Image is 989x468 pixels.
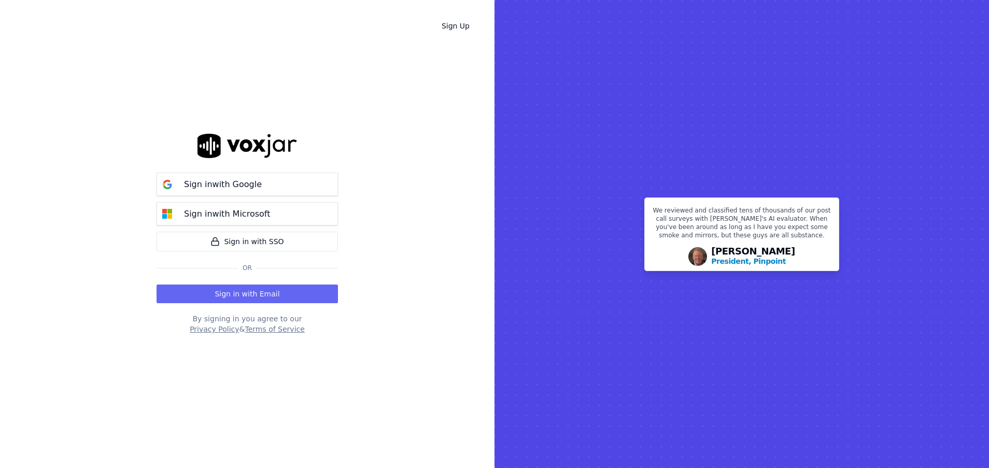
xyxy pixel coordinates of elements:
div: By signing in you agree to our & [157,314,338,334]
p: We reviewed and classified tens of thousands of our post call surveys with [PERSON_NAME]'s AI eva... [651,206,832,244]
span: Or [238,264,256,272]
button: Privacy Policy [190,324,239,334]
div: [PERSON_NAME] [711,247,795,266]
img: Avatar [688,247,707,266]
a: Sign in with SSO [157,232,338,251]
p: Sign in with Google [184,178,262,191]
button: Terms of Service [245,324,304,334]
img: google Sign in button [157,174,178,195]
button: Sign in with Email [157,285,338,303]
button: Sign inwith Google [157,173,338,196]
a: Sign Up [433,17,478,35]
p: President, Pinpoint [711,256,786,266]
img: logo [197,134,297,158]
p: Sign in with Microsoft [184,208,270,220]
button: Sign inwith Microsoft [157,202,338,225]
img: microsoft Sign in button [157,204,178,224]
